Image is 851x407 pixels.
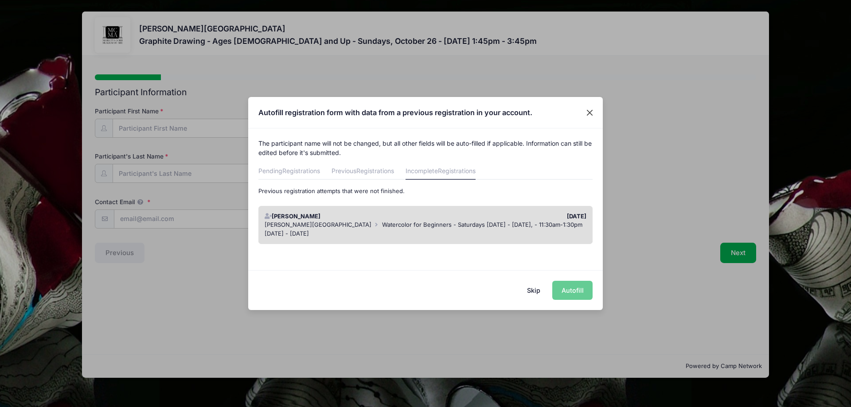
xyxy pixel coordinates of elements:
span: Registrations [356,167,394,174]
h4: Autofill registration form with data from a previous registration in your account. [258,107,532,118]
button: Close [582,105,598,120]
div: [DATE] [425,212,591,221]
div: [PERSON_NAME] [260,212,425,221]
a: Incomplete [406,164,476,180]
span: Registrations [438,167,476,174]
button: Skip [518,281,550,300]
span: Registrations [282,167,320,174]
div: [DATE] - [DATE] [265,229,587,238]
a: Previous [332,164,394,180]
span: [PERSON_NAME][GEOGRAPHIC_DATA] [265,221,371,228]
a: Pending [258,164,320,180]
p: Previous registration attempts that were not finished. [258,187,593,196]
span: Watercolor for Beginners - Saturdays [DATE] - [DATE], - 11:30am-1:30pm [382,221,582,228]
p: The participant name will not be changed, but all other fields will be auto-filled if applicable.... [258,139,593,157]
